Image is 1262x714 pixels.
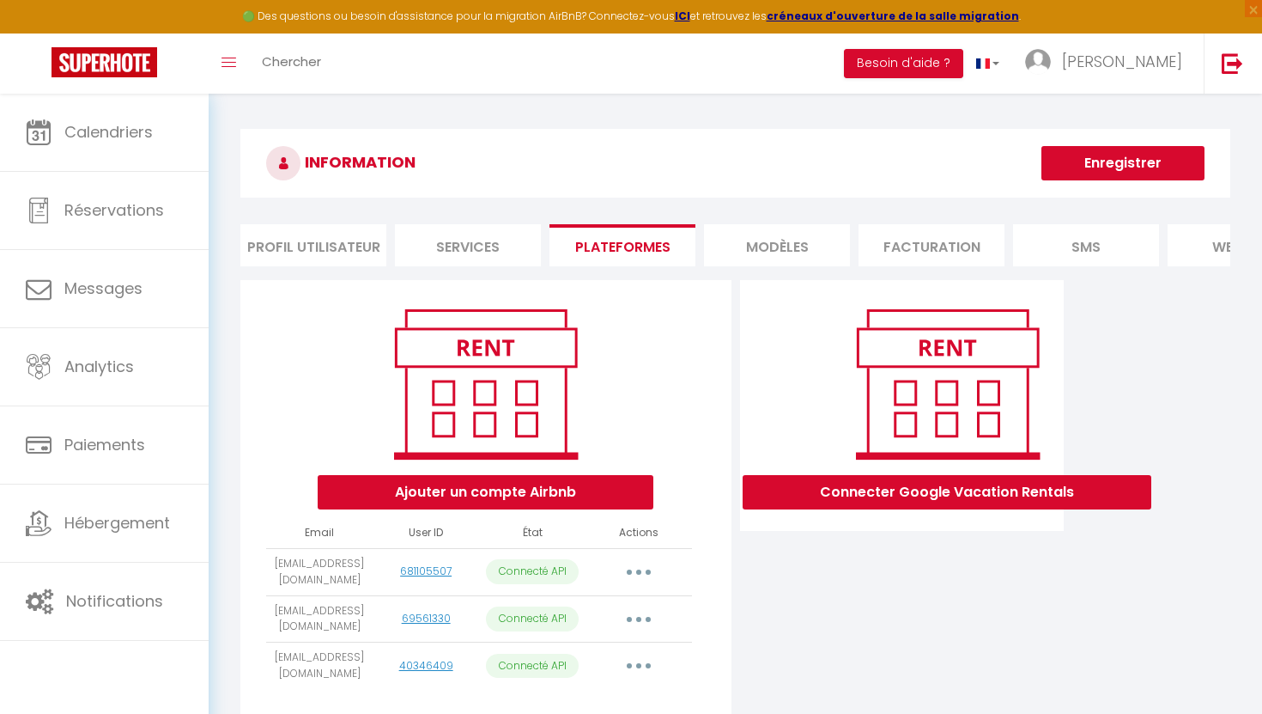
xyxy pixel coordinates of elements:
span: Messages [64,278,143,299]
img: rent.png [838,302,1057,467]
a: Chercher [249,34,334,94]
li: MODÈLES [704,224,850,266]
th: User ID [373,518,479,548]
p: Connecté API [486,559,579,584]
span: Notifications [66,590,163,612]
img: logout [1222,52,1243,74]
span: Paiements [64,434,145,455]
td: [EMAIL_ADDRESS][DOMAIN_NAME] [266,643,373,690]
img: Super Booking [52,47,157,77]
span: Analytics [64,356,134,377]
img: rent.png [376,302,595,467]
button: Besoin d'aide ? [844,49,963,78]
li: Plateformes [549,224,695,266]
th: État [479,518,585,548]
td: [EMAIL_ADDRESS][DOMAIN_NAME] [266,595,373,643]
td: [EMAIL_ADDRESS][DOMAIN_NAME] [266,548,373,595]
th: Actions [585,518,692,548]
iframe: Chat [1189,637,1249,701]
button: Enregistrer [1041,146,1204,180]
button: Connecter Google Vacation Rentals [743,475,1151,510]
button: Ajouter un compte Airbnb [318,475,653,510]
h3: INFORMATION [240,129,1230,198]
li: SMS [1013,224,1159,266]
span: Calendriers [64,121,153,143]
span: [PERSON_NAME] [1062,51,1182,72]
li: Facturation [859,224,1004,266]
span: Hébergement [64,512,170,534]
a: 681105507 [400,564,452,578]
a: créneaux d'ouverture de la salle migration [767,9,1019,23]
p: Connecté API [486,607,579,632]
p: Connecté API [486,654,579,679]
th: Email [266,518,373,548]
li: Profil Utilisateur [240,224,386,266]
a: 40346409 [399,658,453,673]
a: 69561330 [402,611,451,626]
a: ICI [675,9,690,23]
li: Services [395,224,541,266]
img: ... [1025,49,1051,75]
a: ... [PERSON_NAME] [1012,34,1204,94]
span: Chercher [262,52,321,70]
span: Réservations [64,199,164,221]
